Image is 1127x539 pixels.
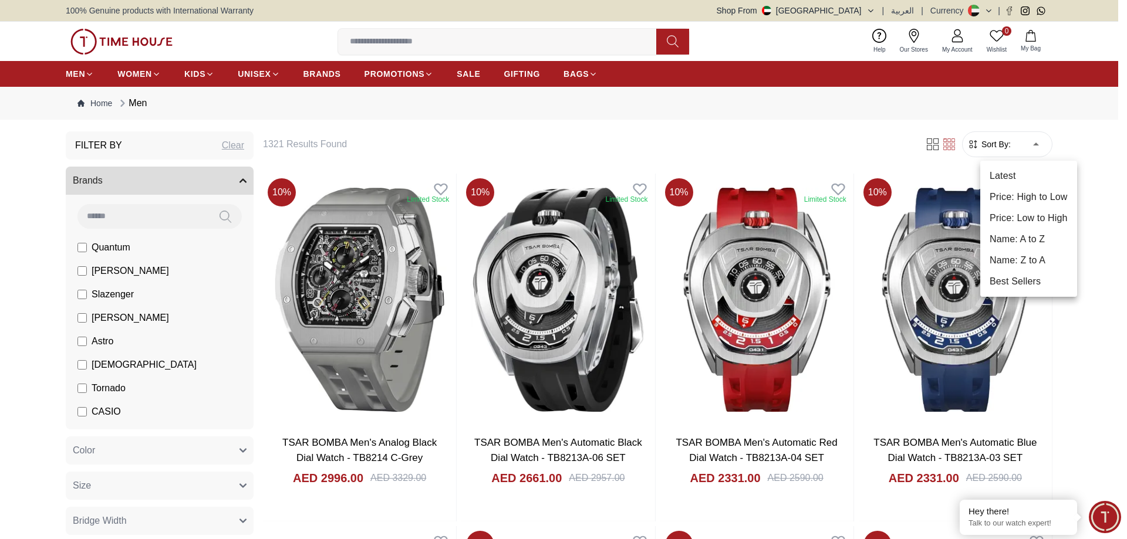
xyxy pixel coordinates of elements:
[980,187,1077,208] li: Price: High to Low
[980,165,1077,187] li: Latest
[980,229,1077,250] li: Name: A to Z
[980,250,1077,271] li: Name: Z to A
[1089,501,1121,533] div: Chat Widget
[969,518,1068,528] p: Talk to our watch expert!
[980,271,1077,292] li: Best Sellers
[969,506,1068,517] div: Hey there!
[980,208,1077,229] li: Price: Low to High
